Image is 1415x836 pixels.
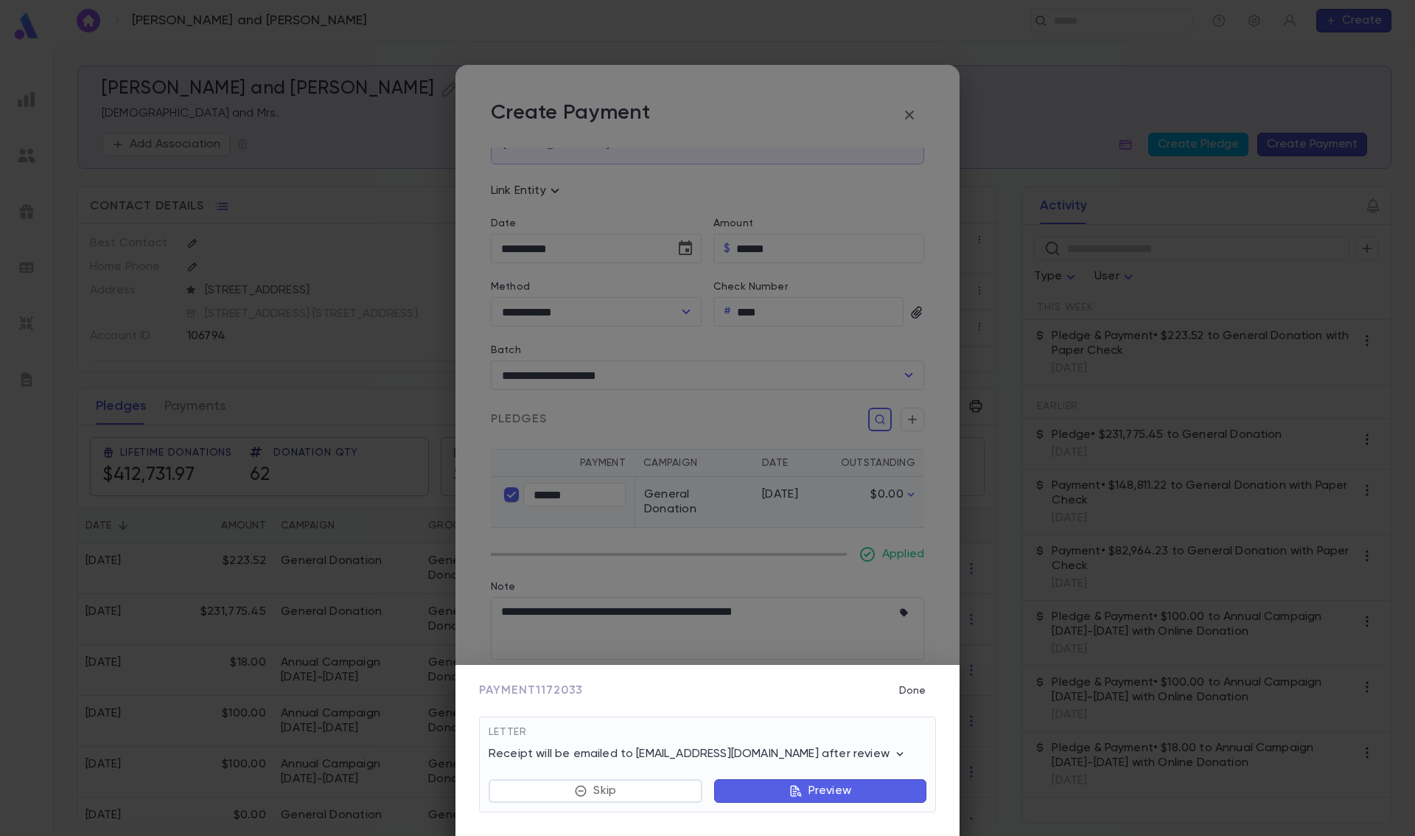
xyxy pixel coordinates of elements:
[489,726,926,747] div: Letter
[593,784,616,798] p: Skip
[714,779,926,803] button: Preview
[808,784,851,798] p: Preview
[489,779,702,803] button: Skip
[889,677,936,705] button: Done
[479,683,583,698] span: Payment 1172033
[489,747,907,762] p: Receipt will be emailed to [EMAIL_ADDRESS][DOMAIN_NAME] after review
